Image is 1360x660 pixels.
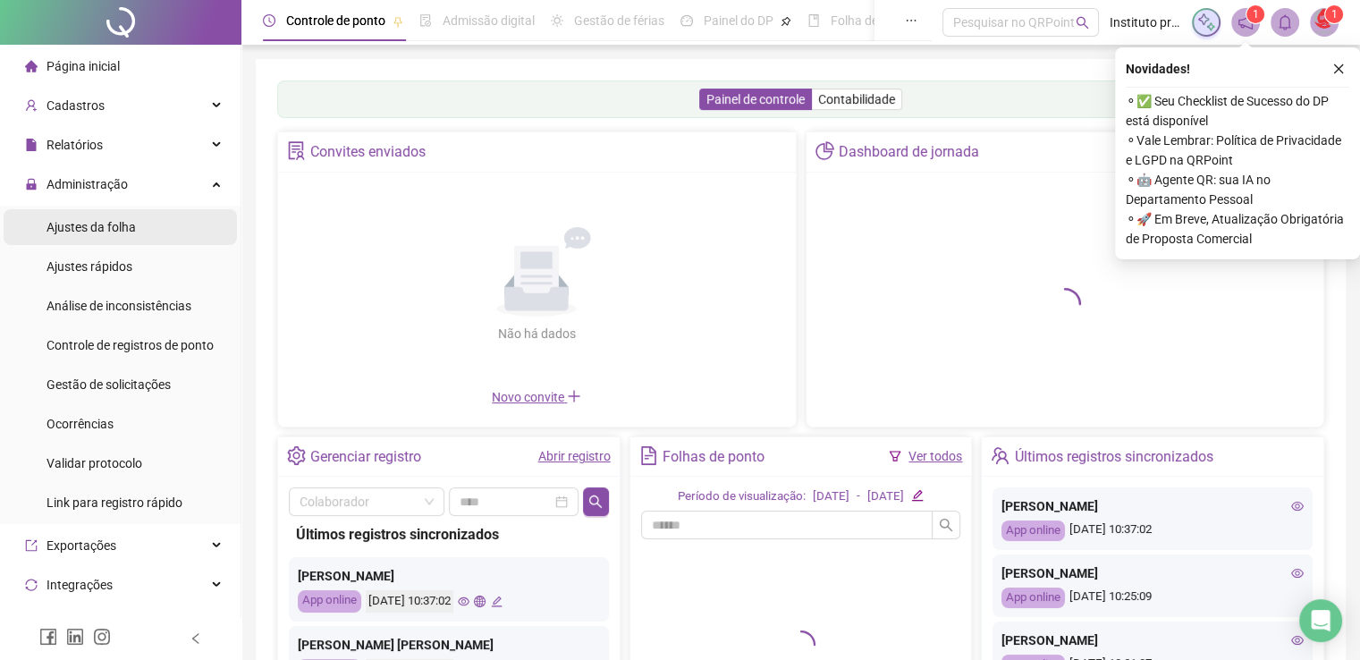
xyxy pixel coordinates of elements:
[1076,16,1089,30] span: search
[680,14,693,27] span: dashboard
[807,14,820,27] span: book
[1253,8,1259,21] span: 1
[93,628,111,646] span: instagram
[46,59,120,73] span: Página inicial
[46,495,182,510] span: Link para registro rápido
[905,14,917,27] span: ellipsis
[1291,500,1304,512] span: eye
[813,487,849,506] div: [DATE]
[1299,599,1342,642] div: Open Intercom Messenger
[286,13,385,28] span: Controle de ponto
[25,178,38,190] span: lock
[190,632,202,645] span: left
[1238,14,1254,30] span: notification
[639,446,658,465] span: file-text
[46,138,103,152] span: Relatórios
[781,16,791,27] span: pushpin
[443,13,535,28] span: Admissão digital
[25,139,38,151] span: file
[1001,588,1065,608] div: App online
[46,338,214,352] span: Controle de registros de ponto
[831,13,945,28] span: Folha de pagamento
[815,141,834,160] span: pie-chart
[46,177,128,191] span: Administração
[1291,567,1304,580] span: eye
[538,449,611,463] a: Abrir registro
[991,446,1009,465] span: team
[454,324,619,343] div: Não há dados
[25,579,38,591] span: sync
[787,630,815,659] span: loading
[706,92,805,106] span: Painel de controle
[46,538,116,553] span: Exportações
[25,60,38,72] span: home
[1001,496,1304,516] div: [PERSON_NAME]
[1126,131,1349,170] span: ⚬ Vale Lembrar: Política de Privacidade e LGPD na QRPoint
[491,596,503,607] span: edit
[1246,5,1264,23] sup: 1
[1291,634,1304,647] span: eye
[46,417,114,431] span: Ocorrências
[1311,9,1338,36] img: 10630
[1001,520,1065,541] div: App online
[46,377,171,392] span: Gestão de solicitações
[939,518,953,532] span: search
[39,628,57,646] span: facebook
[287,446,306,465] span: setting
[66,628,84,646] span: linkedin
[574,13,664,28] span: Gestão de férias
[419,14,432,27] span: file-done
[1277,14,1293,30] span: bell
[1049,288,1081,320] span: loading
[46,578,113,592] span: Integrações
[474,596,486,607] span: global
[551,14,563,27] span: sun
[46,299,191,313] span: Análise de inconsistências
[704,13,773,28] span: Painel do DP
[1015,442,1213,472] div: Últimos registros sincronizados
[263,14,275,27] span: clock-circle
[310,442,421,472] div: Gerenciar registro
[492,390,581,404] span: Novo convite
[1325,5,1343,23] sup: Atualize o seu contato no menu Meus Dados
[1001,630,1304,650] div: [PERSON_NAME]
[458,596,469,607] span: eye
[1001,563,1304,583] div: [PERSON_NAME]
[588,495,603,509] span: search
[1332,63,1345,75] span: close
[678,487,806,506] div: Período de visualização:
[1126,209,1349,249] span: ⚬ 🚀 Em Breve, Atualização Obrigatória de Proposta Comercial
[310,137,426,167] div: Convites enviados
[867,487,904,506] div: [DATE]
[287,141,306,160] span: solution
[393,16,403,27] span: pushpin
[889,450,901,462] span: filter
[908,449,962,463] a: Ver todos
[1126,59,1190,79] span: Novidades !
[1126,170,1349,209] span: ⚬ 🤖 Agente QR: sua IA no Departamento Pessoal
[296,523,602,546] div: Últimos registros sincronizados
[857,487,860,506] div: -
[1331,8,1338,21] span: 1
[1001,520,1304,541] div: [DATE] 10:37:02
[911,489,923,501] span: edit
[366,590,453,613] div: [DATE] 10:37:02
[25,539,38,552] span: export
[46,98,105,113] span: Cadastros
[1110,13,1181,32] span: Instituto pro hemoce
[663,442,764,472] div: Folhas de ponto
[567,389,581,403] span: plus
[818,92,895,106] span: Contabilidade
[1196,13,1216,32] img: sparkle-icon.fc2bf0ac1784a2077858766a79e2daf3.svg
[46,259,132,274] span: Ajustes rápidos
[298,635,600,655] div: [PERSON_NAME] [PERSON_NAME]
[25,99,38,112] span: user-add
[1001,588,1304,608] div: [DATE] 10:25:09
[46,456,142,470] span: Validar protocolo
[1126,91,1349,131] span: ⚬ ✅ Seu Checklist de Sucesso do DP está disponível
[298,590,361,613] div: App online
[839,137,979,167] div: Dashboard de jornada
[298,566,600,586] div: [PERSON_NAME]
[46,220,136,234] span: Ajustes da folha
